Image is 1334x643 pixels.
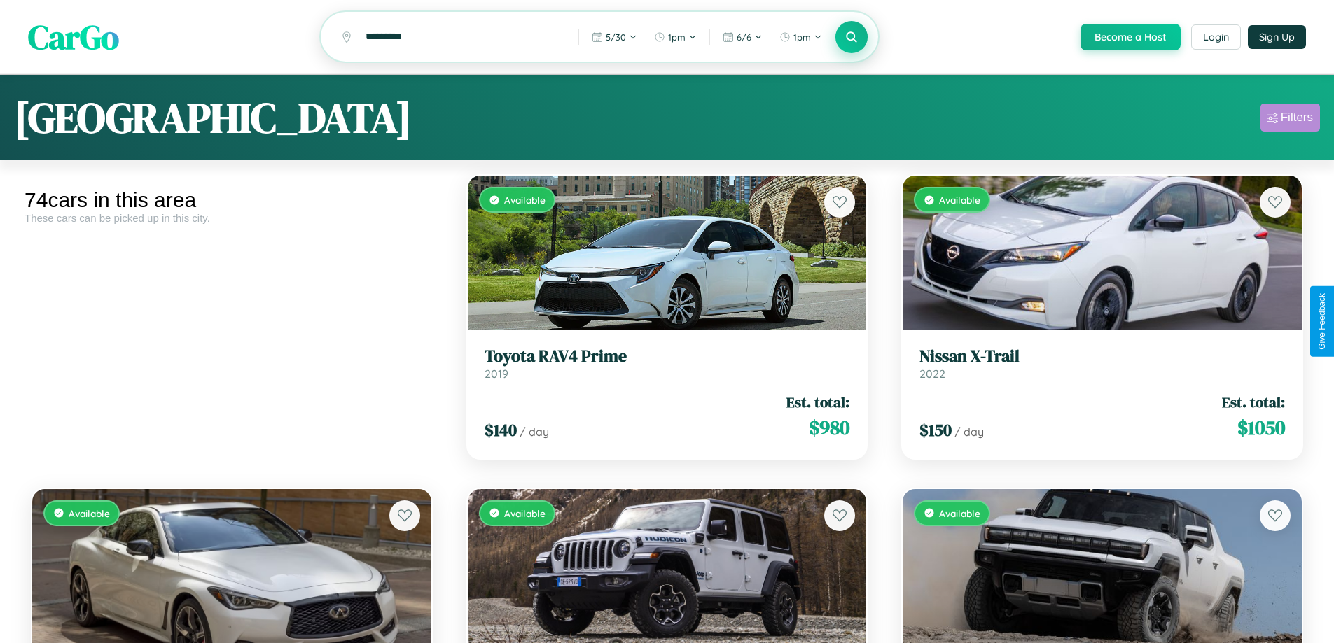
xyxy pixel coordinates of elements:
[69,507,110,519] span: Available
[668,31,686,43] span: 1pm
[716,26,770,48] button: 6/6
[1191,24,1241,50] button: Login
[919,418,952,441] span: $ 150
[919,346,1285,367] h3: Nissan X-Trail
[504,507,546,519] span: Available
[1260,104,1320,132] button: Filters
[25,212,439,224] div: These cars can be picked up in this city.
[485,346,850,367] h3: Toyota RAV4 Prime
[772,26,829,48] button: 1pm
[585,26,644,48] button: 5/30
[919,346,1285,381] a: Nissan X-Trail2022
[647,26,704,48] button: 1pm
[520,425,549,439] span: / day
[1222,392,1285,412] span: Est. total:
[485,346,850,381] a: Toyota RAV4 Prime2019
[25,188,439,212] div: 74 cars in this area
[1237,414,1285,441] span: $ 1050
[606,31,626,43] span: 5 / 30
[1081,24,1181,50] button: Become a Host
[1248,25,1306,49] button: Sign Up
[954,425,984,439] span: / day
[1317,293,1327,350] div: Give Feedback
[737,31,751,43] span: 6 / 6
[809,414,849,441] span: $ 980
[793,31,811,43] span: 1pm
[786,392,849,412] span: Est. total:
[939,507,980,519] span: Available
[28,14,119,60] span: CarGo
[14,89,412,146] h1: [GEOGRAPHIC_DATA]
[485,418,517,441] span: $ 140
[504,194,546,206] span: Available
[485,367,508,381] span: 2019
[1281,111,1313,125] div: Filters
[919,367,945,381] span: 2022
[939,194,980,206] span: Available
